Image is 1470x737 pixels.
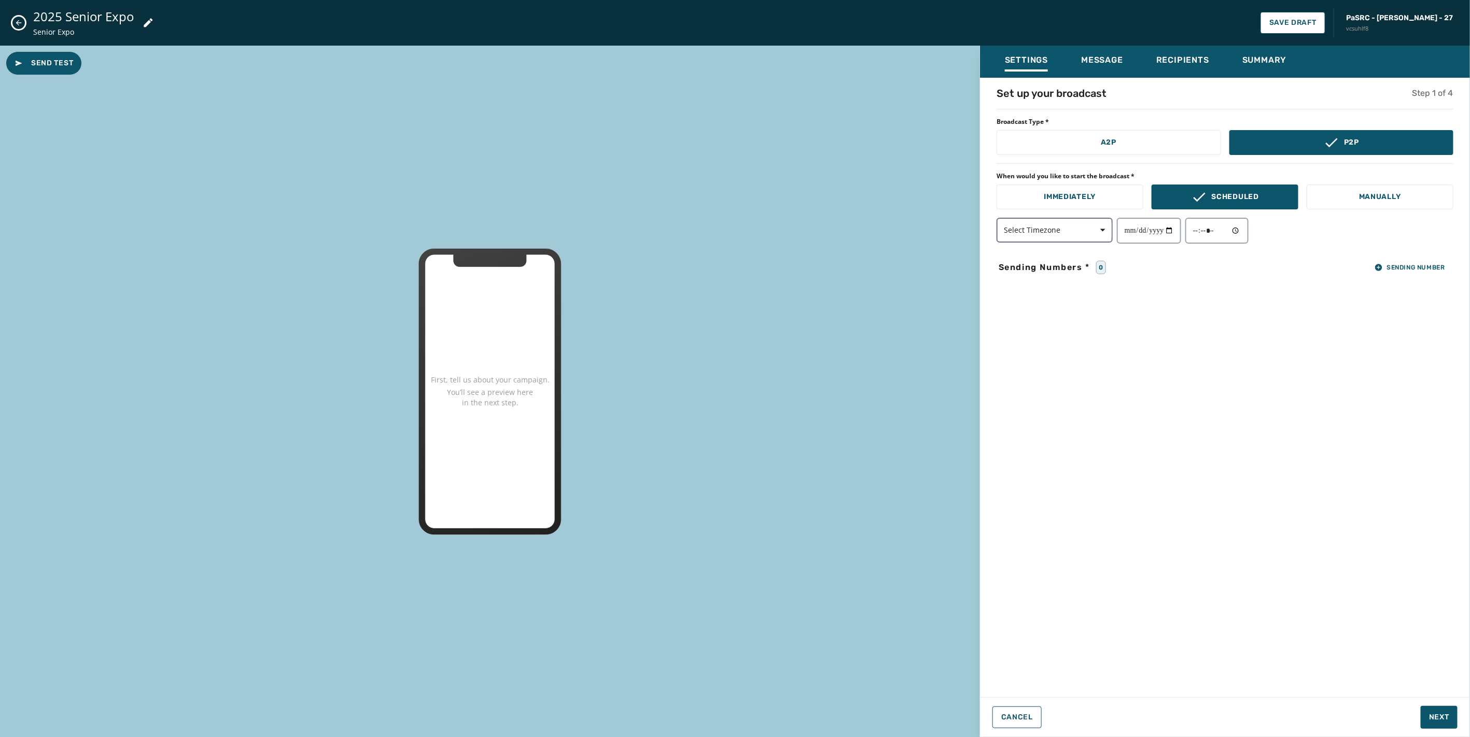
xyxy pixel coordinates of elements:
[997,130,1221,155] button: A2P
[33,8,134,25] span: 2025 Senior Expo
[997,86,1107,101] h4: Set up your broadcast
[1366,260,1453,275] button: Sending Number
[1229,130,1454,155] button: P2P
[1242,55,1287,65] span: Summary
[1101,137,1116,148] p: A2P
[1001,713,1033,721] span: Cancel
[997,185,1143,209] button: Immediately
[462,398,519,408] p: in the next step.
[1004,225,1105,235] span: Select Timezone
[997,50,1056,74] button: Settings
[1234,50,1295,74] button: Summary
[6,52,81,75] button: Send Test
[1347,13,1453,23] span: PaSRC - [PERSON_NAME] - 27
[1429,712,1449,722] span: Next
[447,387,534,398] p: You’ll see a preview here
[1359,192,1401,202] p: Manually
[997,118,1453,126] span: Broadcast Type *
[431,375,550,385] p: First, tell us about your campaign.
[33,27,134,37] span: Senior Expo
[1344,137,1359,148] p: P2P
[1307,185,1453,209] button: Manually
[1148,50,1217,74] button: Recipients
[1073,50,1131,74] button: Message
[997,261,1092,274] span: Sending Numbers *
[992,706,1042,728] button: Cancel
[15,58,73,68] span: Send Test
[1261,12,1325,34] button: Save Draft
[1412,87,1453,100] h5: Step 1 of 4
[1375,263,1445,272] span: Sending Number
[1096,261,1106,274] div: 0
[1081,55,1123,65] span: Message
[1269,19,1317,27] span: Save Draft
[997,172,1453,180] span: When would you like to start the broadcast *
[1156,55,1209,65] span: Recipients
[1044,192,1096,202] p: Immediately
[1212,192,1259,202] p: Scheduled
[1005,55,1048,65] span: Settings
[1152,185,1298,209] button: Scheduled
[997,218,1113,243] button: Select Timezone
[1347,24,1453,33] span: vcsuhlf8
[1421,706,1458,729] button: Next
